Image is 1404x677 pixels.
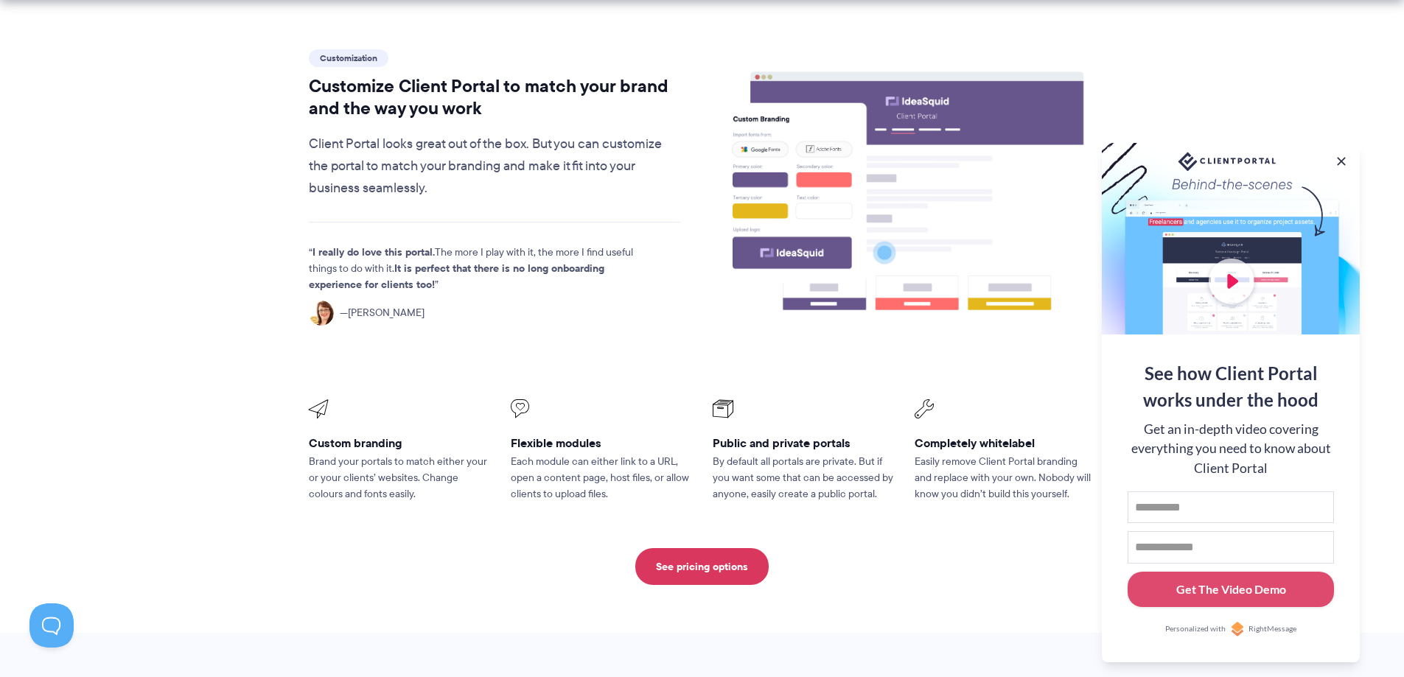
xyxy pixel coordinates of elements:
[511,435,692,451] h3: Flexible modules
[309,245,655,293] p: The more I play with it, the more I find useful things to do with it.
[1248,623,1296,635] span: RightMessage
[312,244,435,260] strong: I really do love this portal.
[309,435,490,451] h3: Custom branding
[915,435,1096,451] h3: Completely whitelabel
[511,454,692,502] p: Each module can either link to a URL, open a content page, host files, or allow clients to upload...
[309,75,681,119] h2: Customize Client Portal to match your brand and the way you work
[713,435,894,451] h3: Public and private portals
[1128,622,1334,636] a: Personalized withRightMessage
[309,454,490,502] p: Brand your portals to match either your or your clients’ websites. Change colours and fonts easily.
[29,603,74,648] iframe: Toggle Customer Support
[309,260,604,292] strong: It is perfect that there is no long onboarding experience for clients too!
[1165,623,1226,635] span: Personalized with
[1176,580,1286,598] div: Get The Video Demo
[1128,420,1334,478] div: Get an in-depth video covering everything you need to know about Client Portal
[1128,572,1334,608] button: Get The Video Demo
[915,454,1096,502] p: Easily remove Client Portal branding and replace with your own. Nobody will know you didn’t build...
[635,548,769,585] a: See pricing options
[309,133,681,200] p: Client Portal looks great out of the box. But you can customize the portal to match your branding...
[1230,622,1245,636] img: Personalized with RightMessage
[309,49,388,67] span: Customization
[713,454,894,502] p: By default all portals are private. But if you want some that can be accessed by anyone, easily c...
[1128,360,1334,413] div: See how Client Portal works under the hood
[340,305,425,321] span: [PERSON_NAME]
